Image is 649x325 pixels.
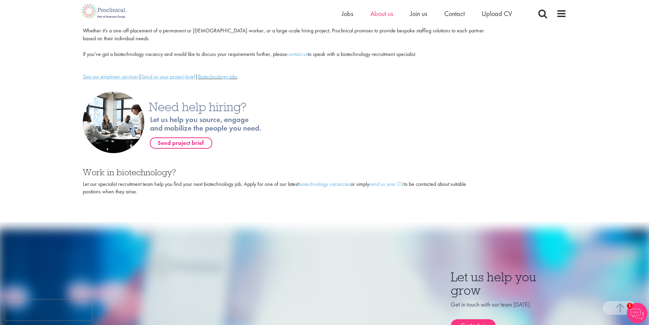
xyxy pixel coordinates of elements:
[369,180,404,188] a: send us your CV
[627,303,633,309] span: 1
[83,73,139,80] a: See our employer services
[410,9,427,18] a: Join us
[83,168,484,177] h3: Work in biotechnology?
[370,9,393,18] a: About us
[482,9,512,18] a: Upload CV
[298,180,351,188] a: biotechnology vacancies
[627,303,647,323] img: Chatbot
[287,50,308,58] a: contact us
[5,300,92,320] iframe: reCAPTCHA
[444,9,465,18] a: Contact
[141,73,195,80] a: Send us your project brief
[342,9,353,18] a: Jobs
[451,270,567,297] h3: Let us help you grow
[83,180,484,196] p: Let our specialist recruitment team help you find your next biotechnology job. Apply for one of o...
[83,73,484,81] div: | |
[83,118,287,125] a: Need help hiring?
[198,73,237,80] a: Biotechnology jobs
[83,92,287,153] img: Need help hiring?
